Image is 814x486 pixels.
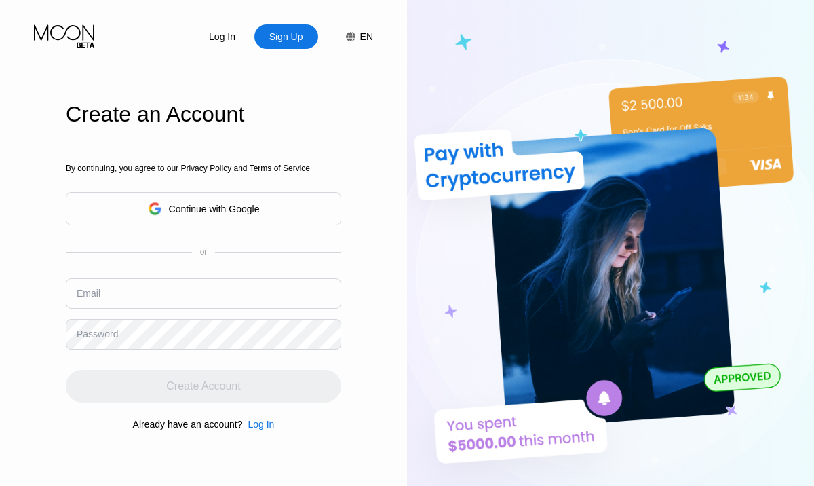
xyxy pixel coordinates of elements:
[231,164,250,173] span: and
[180,164,231,173] span: Privacy Policy
[133,419,243,430] div: Already have an account?
[66,102,341,127] div: Create an Account
[200,247,208,257] div: or
[242,419,274,430] div: Log In
[332,24,373,49] div: EN
[66,164,341,173] div: By continuing, you agree to our
[254,24,318,49] div: Sign Up
[191,24,254,49] div: Log In
[208,30,237,43] div: Log In
[77,288,100,299] div: Email
[77,329,118,339] div: Password
[248,419,274,430] div: Log In
[66,192,341,225] div: Continue with Google
[169,204,260,214] div: Continue with Google
[268,30,305,43] div: Sign Up
[250,164,310,173] span: Terms of Service
[360,31,373,42] div: EN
